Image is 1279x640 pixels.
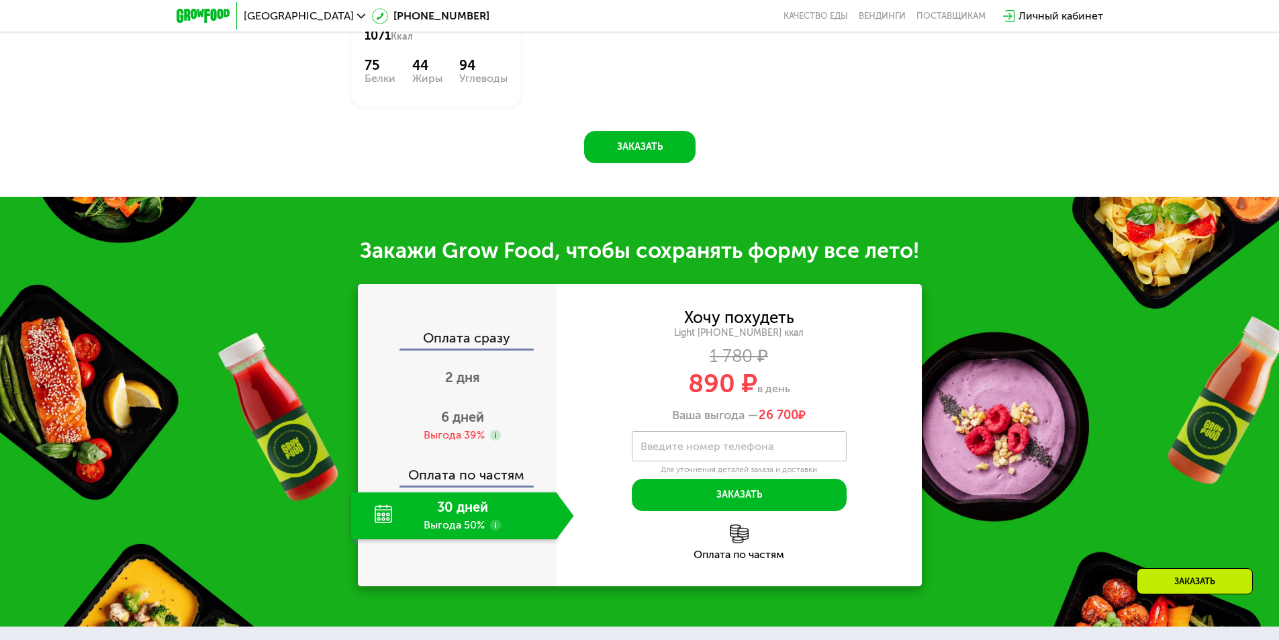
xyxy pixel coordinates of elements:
[441,409,484,425] span: 6 дней
[365,28,391,43] span: 1071
[1019,8,1103,24] div: Личный кабинет
[688,368,757,399] span: 890 ₽
[584,131,696,163] button: Заказать
[244,11,354,21] span: [GEOGRAPHIC_DATA]
[557,549,922,560] div: Оплата по частям
[784,11,848,21] a: Качество еды
[632,479,847,511] button: Заказать
[424,428,485,443] div: Выгода 39%
[684,310,794,325] div: Хочу похудеть
[759,408,806,423] span: ₽
[757,382,790,395] span: в день
[557,349,922,364] div: 1 780 ₽
[372,8,489,24] a: [PHONE_NUMBER]
[445,369,480,385] span: 2 дня
[412,73,442,84] div: Жиры
[730,524,749,543] img: l6xcnZfty9opOoJh.png
[641,443,773,450] label: Введите номер телефона
[916,11,986,21] div: поставщикам
[632,465,847,475] div: Для уточнения деталей заказа и доставки
[459,57,508,73] div: 94
[557,408,922,423] div: Ваша выгода —
[859,11,906,21] a: Вендинги
[359,455,557,486] div: Оплата по частям
[365,73,395,84] div: Белки
[365,57,395,73] div: 75
[459,73,508,84] div: Углеводы
[412,57,442,73] div: 44
[557,327,922,339] div: Light [PHONE_NUMBER] ккал
[359,331,557,349] div: Оплата сразу
[759,408,798,422] span: 26 700
[391,31,413,42] span: Ккал
[1137,568,1253,594] div: Заказать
